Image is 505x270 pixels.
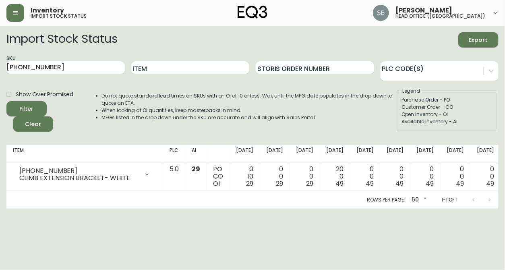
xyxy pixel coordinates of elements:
[236,166,253,187] div: 0 10
[477,166,494,187] div: 0 0
[402,104,493,111] div: Customer Order - CO
[395,14,486,19] h5: head office ([GEOGRAPHIC_DATA])
[290,145,320,162] th: [DATE]
[16,90,73,99] span: Show Over Promised
[458,32,499,48] button: Export
[395,7,452,14] span: [PERSON_NAME]
[266,166,284,187] div: 0 0
[441,145,471,162] th: [DATE]
[335,179,344,188] span: 49
[350,145,380,162] th: [DATE]
[367,196,405,204] p: Rows per page:
[192,164,200,174] span: 29
[19,119,47,129] span: Clear
[246,179,253,188] span: 29
[387,166,404,187] div: 0 0
[366,179,374,188] span: 49
[402,111,493,118] div: Open Inventory - OI
[13,166,157,183] div: [PHONE_NUMBER]CLIMB EXTENSION BRACKET- WHITE
[31,7,64,14] span: Inventory
[320,145,350,162] th: [DATE]
[20,104,34,114] div: Filter
[19,167,139,174] div: [PHONE_NUMBER]
[13,116,53,132] button: Clear
[465,35,492,45] span: Export
[408,193,428,207] div: 50
[441,196,457,204] p: 1-1 of 1
[402,118,493,125] div: Available Inventory - AI
[326,166,344,187] div: 20 0
[163,145,185,162] th: PLC
[396,179,404,188] span: 49
[102,92,396,107] li: Do not quote standard lead times on SKUs with an OI of 10 or less. Wait until the MFG date popula...
[306,179,314,188] span: 29
[102,114,396,121] li: MFGs listed in the drop down under the SKU are accurate and will align with Sales Portal.
[31,14,87,19] h5: import stock status
[102,107,396,114] li: When looking at OI quantities, keep masterpacks in mind.
[213,166,223,187] div: PO CO
[470,145,501,162] th: [DATE]
[213,179,220,188] span: OI
[19,174,139,182] div: CLIMB EXTENSION BRACKET- WHITE
[6,145,163,162] th: Item
[456,179,464,188] span: 49
[447,166,464,187] div: 0 0
[6,101,47,116] button: Filter
[185,145,207,162] th: AI
[486,179,494,188] span: 49
[356,166,374,187] div: 0 0
[426,179,434,188] span: 49
[410,145,441,162] th: [DATE]
[417,166,434,187] div: 0 0
[163,162,185,191] td: 5.0
[238,6,267,19] img: logo
[6,32,117,48] h2: Import Stock Status
[402,96,493,104] div: Purchase Order - PO
[380,145,410,162] th: [DATE]
[373,5,389,21] img: 85855414dd6b989d32b19e738a67d5b5
[276,179,284,188] span: 29
[230,145,260,162] th: [DATE]
[260,145,290,162] th: [DATE]
[296,166,314,187] div: 0 0
[402,87,421,95] legend: Legend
